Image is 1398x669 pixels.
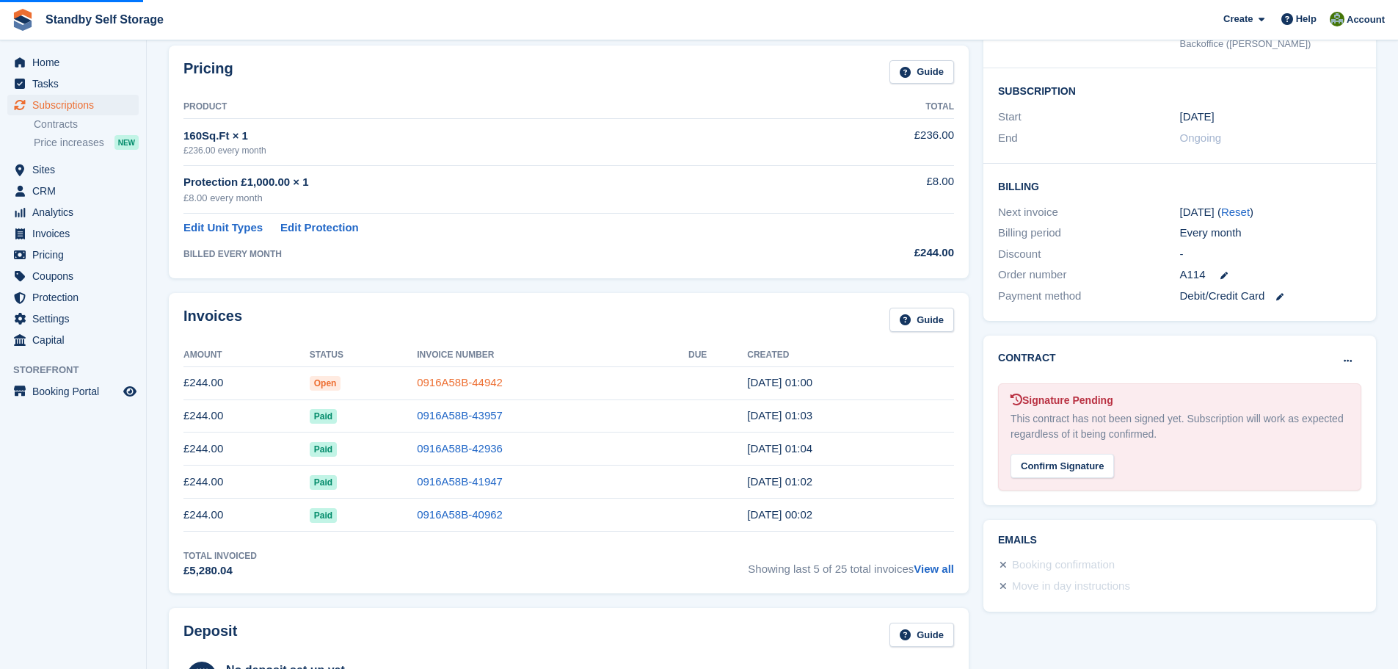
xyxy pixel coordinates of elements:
td: £8.00 [812,165,954,213]
td: £244.00 [183,466,310,499]
div: Payment method [998,288,1179,305]
div: £5,280.04 [183,563,257,579]
h2: Contract [998,350,1056,366]
div: Order number [998,267,1179,283]
a: Reset [1221,206,1250,218]
span: Coupons [32,266,120,286]
span: Help [1296,12,1317,26]
h2: Deposit [183,623,237,647]
span: Tasks [32,73,120,94]
img: Steve Hambridge [1330,12,1344,26]
h2: Subscription [998,83,1361,98]
span: Settings [32,308,120,329]
span: A114 [1180,267,1206,283]
a: View all [914,563,954,575]
div: £236.00 every month [183,144,812,157]
span: Showing last 5 of 25 total invoices [748,549,954,579]
div: Billing period [998,225,1179,242]
a: menu [7,266,139,286]
div: Booking confirmation [1012,557,1115,574]
a: Guide [889,623,954,647]
div: End [998,130,1179,147]
th: Created [747,344,954,367]
a: menu [7,308,139,329]
div: Backoffice ([PERSON_NAME]) [1180,37,1361,51]
time: 2025-03-27 00:02:41 UTC [747,508,812,521]
span: Sites [32,159,120,180]
span: CRM [32,181,120,201]
div: Discount [998,246,1179,263]
a: Guide [889,60,954,84]
a: 0916A58B-43957 [417,409,503,422]
td: £244.00 [183,366,310,399]
span: Paid [310,409,337,424]
a: 0916A58B-42936 [417,442,503,455]
a: menu [7,330,139,350]
a: menu [7,73,139,94]
h2: Pricing [183,60,233,84]
th: Invoice Number [417,344,688,367]
div: Total Invoiced [183,549,257,563]
a: Confirm Signature [1011,450,1114,463]
h2: Invoices [183,308,242,332]
a: menu [7,181,139,201]
span: Pricing [32,245,120,265]
div: Move in day instructions [1012,578,1130,596]
a: menu [7,381,139,402]
a: 0916A58B-41947 [417,475,503,488]
div: Start [998,109,1179,126]
a: 0916A58B-40962 [417,508,503,521]
div: [DATE] ( ) [1180,204,1361,221]
span: Paid [310,442,337,457]
img: stora-icon-8386f47178a22dfd0bd8f6a31ec36ba5ce8667c1dd55bd0f319d3a0aa187defe.svg [12,9,34,31]
div: NEW [114,135,139,150]
span: Booking Portal [32,381,120,402]
div: 160Sq.Ft × 1 [183,128,812,145]
td: £244.00 [183,499,310,532]
div: Confirm Signature [1011,454,1114,478]
span: Paid [310,475,337,490]
time: 2025-06-27 00:03:14 UTC [747,409,812,422]
span: Protection [32,287,120,308]
div: Every month [1180,225,1361,242]
time: 2025-07-27 00:00:25 UTC [747,376,812,388]
a: menu [7,202,139,223]
span: Storefront [13,363,146,377]
a: Price increases NEW [34,134,139,151]
td: £236.00 [812,119,954,165]
span: Home [32,52,120,73]
span: Account [1347,12,1385,27]
div: Protection £1,000.00 × 1 [183,174,812,191]
h2: Emails [998,535,1361,546]
a: Standby Self Storage [40,7,170,32]
a: Contracts [34,117,139,131]
time: 2025-05-27 00:04:26 UTC [747,442,812,455]
a: menu [7,287,139,308]
th: Total [812,95,954,119]
span: Open [310,376,341,391]
a: 0916A58B-44942 [417,376,503,388]
span: Subscriptions [32,95,120,115]
h2: Billing [998,178,1361,193]
td: £244.00 [183,399,310,433]
a: menu [7,52,139,73]
div: Signature Pending [1011,393,1349,408]
time: 2025-04-27 00:02:11 UTC [747,475,812,488]
div: This contract has not been signed yet. Subscription will work as expected regardless of it being ... [1011,411,1349,442]
span: Invoices [32,223,120,244]
span: Create [1223,12,1253,26]
td: £244.00 [183,433,310,466]
span: Analytics [32,202,120,223]
div: Next invoice [998,204,1179,221]
a: menu [7,95,139,115]
th: Product [183,95,812,119]
th: Due [688,344,747,367]
span: Price increases [34,136,104,150]
div: Debit/Credit Card [1180,288,1361,305]
span: Paid [310,508,337,523]
time: 2023-07-27 00:00:00 UTC [1180,109,1215,126]
div: - [1180,246,1361,263]
div: BILLED EVERY MONTH [183,247,812,261]
span: Capital [32,330,120,350]
a: Preview store [121,383,139,400]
